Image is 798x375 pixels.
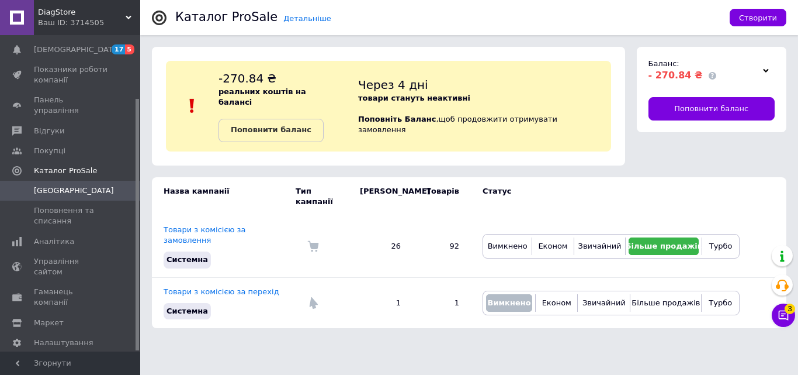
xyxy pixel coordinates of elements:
[412,177,471,216] td: Товарів
[487,298,530,307] span: Вимкнено
[348,177,412,216] td: [PERSON_NAME]
[307,297,319,309] img: Комісія за перехід
[38,18,140,28] div: Ваш ID: 3714505
[34,256,108,277] span: Управління сайтом
[34,338,93,348] span: Налаштування
[296,177,348,216] td: Тип кампанії
[112,44,125,54] span: 17
[705,294,736,312] button: Турбо
[358,94,470,102] b: товари стануть неактивні
[183,97,201,115] img: :exclamation:
[166,255,208,264] span: Системна
[125,44,134,54] span: 5
[535,238,570,255] button: Економ
[486,238,529,255] button: Вимкнено
[582,298,626,307] span: Звичайний
[412,216,471,277] td: 92
[542,298,571,307] span: Економ
[34,126,64,136] span: Відгуки
[358,70,610,142] div: , щоб продовжити отримувати замовлення
[218,119,324,142] a: Поповнити баланс
[730,9,786,26] button: Створити
[218,87,306,106] b: реальних коштів на балансі
[231,125,311,134] b: Поповнити баланс
[34,287,108,308] span: Гаманець компанії
[34,185,114,196] span: [GEOGRAPHIC_DATA]
[538,242,567,250] span: Економ
[488,242,528,250] span: Вимкнено
[471,177,740,216] td: Статус
[34,318,64,328] span: Маркет
[348,216,412,277] td: 26
[539,294,574,312] button: Економ
[34,166,97,176] span: Каталог ProSale
[152,177,296,216] td: Назва кампанії
[358,115,436,123] b: Поповніть Баланс
[581,294,627,312] button: Звичайний
[166,307,208,315] span: Системна
[633,294,698,312] button: Більше продажів
[412,277,471,328] td: 1
[772,304,795,327] button: Чат з покупцем3
[578,242,622,250] span: Звичайний
[358,78,428,92] span: Через 4 дні
[348,277,412,328] td: 1
[739,13,777,22] span: Створити
[34,205,108,226] span: Поповнення та списання
[709,242,733,250] span: Турбо
[34,64,108,85] span: Показники роботи компанії
[34,44,120,55] span: [DEMOGRAPHIC_DATA]
[785,304,795,314] span: 3
[626,242,702,250] span: Більше продажів
[648,59,679,68] span: Баланс:
[709,298,732,307] span: Турбо
[632,298,700,307] span: Більше продажів
[486,294,532,312] button: Вимкнено
[175,11,277,23] div: Каталог ProSale
[34,236,74,247] span: Аналітика
[38,7,126,18] span: DiagStore
[34,95,108,116] span: Панель управління
[283,14,331,23] a: Детальніше
[218,71,276,85] span: -270.84 ₴
[34,146,65,156] span: Покупці
[307,240,319,252] img: Комісія за замовлення
[705,238,736,255] button: Турбо
[164,287,279,296] a: Товари з комісією за перехід
[648,70,703,81] span: - 270.84 ₴
[648,97,775,121] a: Поповнити баланс
[629,238,699,255] button: Більше продажів
[674,104,748,114] span: Поповнити баланс
[577,238,623,255] button: Звичайний
[164,225,245,245] a: Товари з комісією за замовлення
